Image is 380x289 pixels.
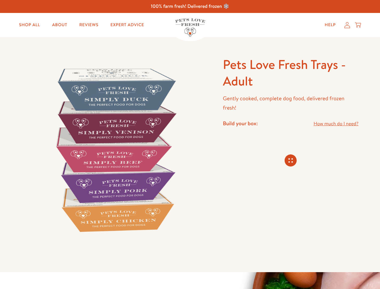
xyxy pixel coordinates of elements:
[14,19,45,31] a: Shop All
[74,19,103,31] a: Reviews
[314,120,358,128] a: How much do I need?
[47,19,72,31] a: About
[223,56,359,89] h1: Pets Love Fresh Trays - Adult
[175,18,205,37] img: Pets Love Fresh
[285,154,297,166] svg: Connecting store
[320,19,341,31] a: Help
[106,19,149,31] a: Expert Advice
[223,94,359,112] p: Gently cooked, complete dog food, delivered frozen fresh!
[223,120,258,127] h4: Build your box:
[22,56,209,243] img: Pets Love Fresh Trays - Adult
